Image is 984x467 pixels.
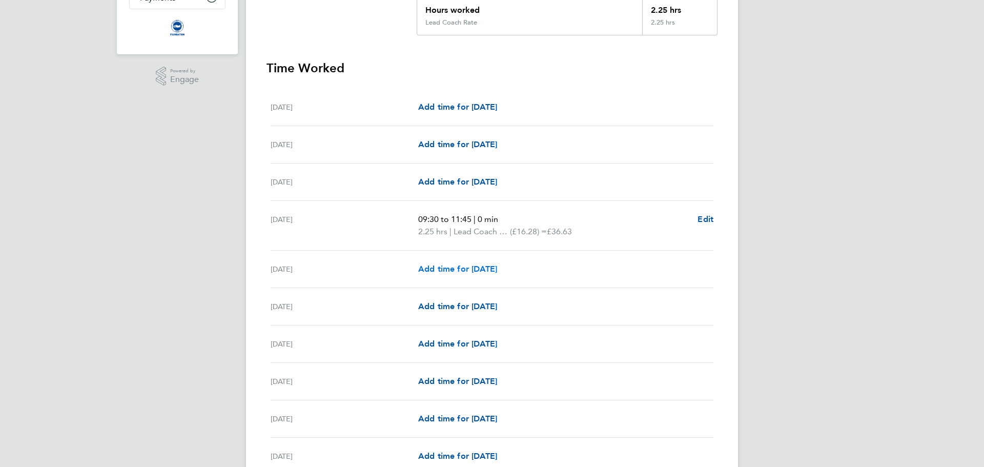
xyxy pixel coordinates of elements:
span: (£16.28) = [510,227,547,236]
span: Engage [170,75,199,84]
div: Lead Coach Rate [425,18,477,27]
span: 2.25 hrs [418,227,447,236]
a: Add time for [DATE] [418,101,497,113]
span: Add time for [DATE] [418,177,497,187]
img: albioninthecommunity-logo-retina.png [169,19,186,36]
a: Add time for [DATE] [418,375,497,388]
span: Powered by [170,67,199,75]
span: Add time for [DATE] [418,339,497,349]
a: Add time for [DATE] [418,413,497,425]
div: 2.25 hrs [642,18,717,35]
span: Lead Coach Rate [454,226,510,238]
div: [DATE] [271,338,418,350]
a: Add time for [DATE] [418,300,497,313]
div: [DATE] [271,213,418,238]
span: £36.63 [547,227,572,236]
div: [DATE] [271,413,418,425]
div: [DATE] [271,176,418,188]
span: Add time for [DATE] [418,102,497,112]
div: [DATE] [271,300,418,313]
h3: Time Worked [266,60,717,76]
a: Powered byEngage [156,67,199,86]
span: Add time for [DATE] [418,264,497,274]
span: | [474,214,476,224]
a: Add time for [DATE] [418,450,497,462]
a: Add time for [DATE] [418,338,497,350]
div: [DATE] [271,138,418,151]
a: Edit [698,213,713,226]
span: Add time for [DATE] [418,139,497,149]
div: [DATE] [271,101,418,113]
div: [DATE] [271,375,418,388]
a: Add time for [DATE] [418,263,497,275]
span: Add time for [DATE] [418,301,497,311]
span: 09:30 to 11:45 [418,214,471,224]
span: Add time for [DATE] [418,451,497,461]
a: Add time for [DATE] [418,138,497,151]
span: Add time for [DATE] [418,414,497,423]
span: Add time for [DATE] [418,376,497,386]
span: | [449,227,452,236]
a: Go to home page [129,19,225,36]
div: [DATE] [271,450,418,462]
a: Add time for [DATE] [418,176,497,188]
span: 0 min [478,214,498,224]
span: Edit [698,214,713,224]
div: [DATE] [271,263,418,275]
